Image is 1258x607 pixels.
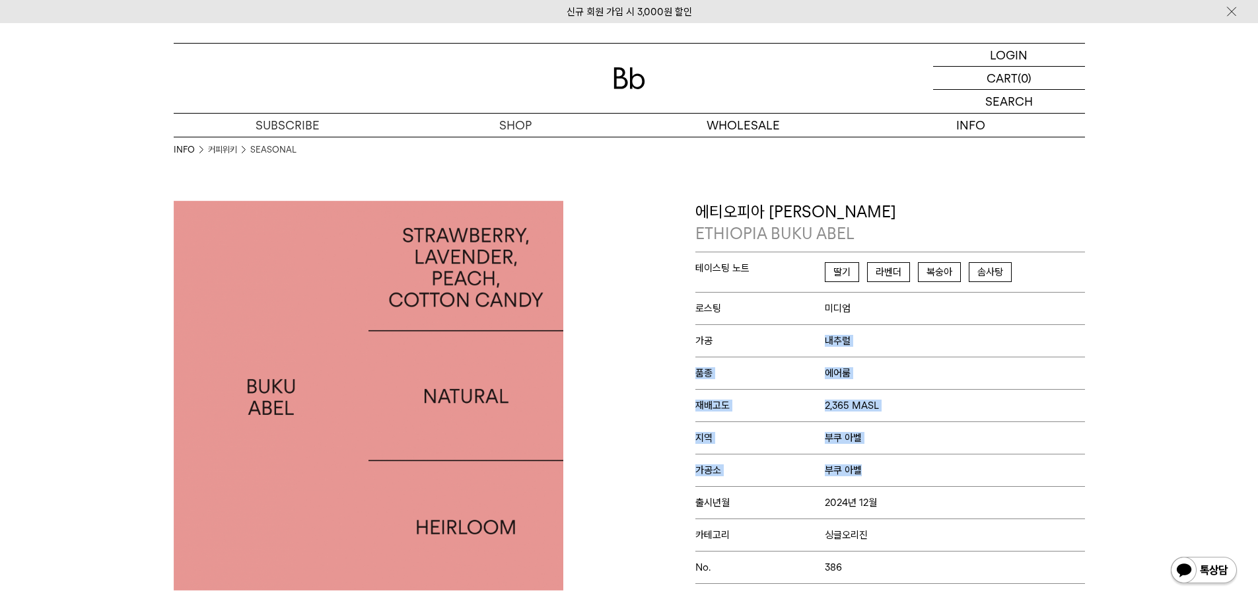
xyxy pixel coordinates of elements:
span: 미디엄 [825,303,851,314]
span: 2024년 12월 [825,497,877,509]
a: CART (0) [933,67,1085,90]
img: 에티오피아 부쿠 아벨ETHIOPIA BUKU ABEL [174,201,563,590]
span: 가공 [695,335,825,347]
a: SHOP [402,114,629,137]
span: 부쿠 아벨 [825,432,862,444]
p: WHOLESALE [629,114,857,137]
a: SUBSCRIBE [174,114,402,137]
p: ETHIOPIA BUKU ABEL [695,223,1085,245]
span: 내추럴 [825,335,851,347]
span: 부쿠 아벨 [825,464,862,476]
p: INFO [857,114,1085,137]
span: 딸기 [825,262,859,282]
p: 에티오피아 [PERSON_NAME] [695,201,1085,245]
span: 가공소 [695,464,825,476]
img: 로고 [613,67,645,89]
span: 품종 [695,367,825,379]
span: 로스팅 [695,303,825,314]
p: SEARCH [985,90,1033,113]
a: 커피위키 [208,143,237,157]
li: INFO [174,143,208,157]
a: SEASONAL [250,143,297,157]
span: 솜사탕 [969,262,1012,282]
span: 2,365 MASL [825,400,879,411]
p: CART [987,67,1018,89]
span: 에어룸 [825,367,851,379]
span: 복숭아 [918,262,961,282]
img: 카카오톡 채널 1:1 채팅 버튼 [1170,555,1238,587]
span: No. [695,561,825,573]
span: 카테고리 [695,529,825,541]
span: 싱글오리진 [825,529,868,541]
span: 재배고도 [695,400,825,411]
span: 지역 [695,432,825,444]
p: LOGIN [990,44,1028,66]
span: 출시년월 [695,497,825,509]
a: LOGIN [933,44,1085,67]
span: 라벤더 [867,262,910,282]
a: 신규 회원 가입 시 3,000원 할인 [567,6,692,18]
p: (0) [1018,67,1031,89]
span: 테이스팅 노트 [695,262,825,274]
span: 386 [825,561,842,573]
